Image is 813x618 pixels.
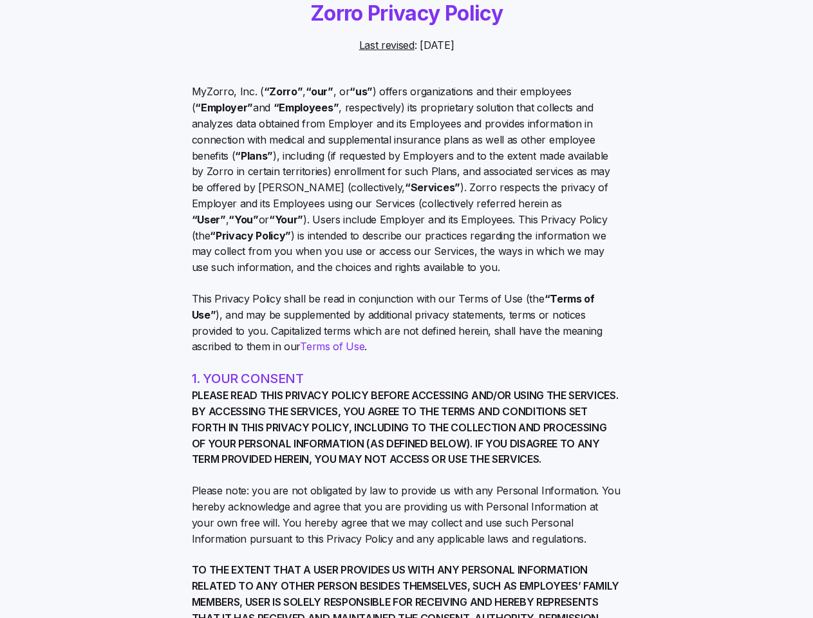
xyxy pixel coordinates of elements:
[192,388,622,467] span: PLEASE READ THIS PRIVACY POLICY BEFORE ACCESSING AND/OR USING THE SERVICES. BY ACCESSING THE SERV...
[300,340,364,353] a: Terms of Use
[264,85,303,98] b: “Zorro”
[350,85,373,98] b: “us”
[235,149,273,162] b: “Plans”
[192,483,622,547] span: Please note: you are not obligated by law to provide us with any Personal Information. You hereby...
[192,292,595,321] b: “Terms of Use”
[195,101,253,114] b: “Employer”
[405,181,460,194] b: “Services”
[274,101,339,114] b: “Employees”
[192,291,622,355] span: This Privacy Policy shall be read in conjunction with our Terms of Use (the ), and may be supplem...
[306,85,333,98] b: “our”
[192,213,226,226] b: “User”
[192,84,622,276] span: MyZorro, Inc. ( , , or ) offers organizations and their employees ( and , respectively) its propr...
[359,39,415,51] u: Last revised
[210,229,291,242] b: “Privacy Policy”
[359,37,454,53] span: : [DATE]
[269,213,303,226] b: “Your”
[192,370,622,388] h2: 1. YOUR CONSENT
[229,213,258,226] b: “You”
